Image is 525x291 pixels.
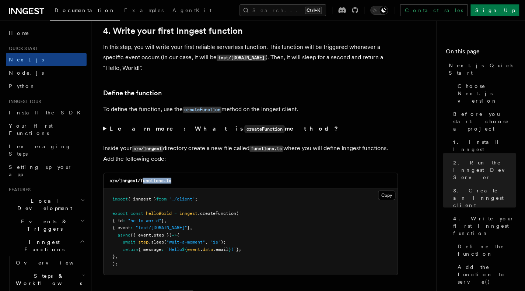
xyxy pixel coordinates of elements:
span: export [112,211,128,216]
a: 4. Write your first Inngest function [450,212,516,240]
p: To define the function, use the method on the Inngest client. [103,104,398,115]
button: Steps & Workflows [13,269,87,290]
a: Install the SDK [6,106,87,119]
span: .email [213,247,228,252]
code: createFunction [244,125,285,133]
a: Leveraging Steps [6,140,87,160]
button: Inngest Functions [6,235,87,256]
span: step [138,239,148,245]
code: src/inngest [132,146,163,152]
span: { inngest } [128,196,156,202]
a: 1. Install Inngest [450,135,516,156]
span: !` [231,247,236,252]
span: { [177,233,179,238]
a: Sign Up [470,4,519,16]
span: .sleep [148,239,164,245]
span: 4. Write your first Inngest function [453,215,516,237]
span: => [172,233,177,238]
span: Python [9,83,36,89]
span: Next.js Quick Start [449,62,516,77]
a: Define the function [455,240,516,260]
a: 3. Create an Inngest client [450,184,516,212]
a: Your first Functions [6,119,87,140]
button: Local Development [6,194,87,215]
span: async [118,233,130,238]
span: "1s" [210,239,221,245]
span: await [123,239,136,245]
code: createFunction [183,107,221,113]
span: Events & Triggers [6,218,80,233]
span: Steps & Workflows [13,272,82,287]
span: Define the function [458,243,516,258]
span: "./client" [169,196,195,202]
span: Inngest tour [6,99,41,104]
span: Features [6,187,31,193]
span: Next.js [9,57,44,63]
strong: Learn more: What is method? [109,125,340,132]
a: Next.js Quick Start [446,59,516,79]
span: return [123,247,138,252]
span: AgentKit [172,7,211,13]
span: 3. Create an Inngest client [453,187,516,209]
span: Choose Next.js version [458,82,516,104]
span: : [130,225,133,230]
span: } [187,225,190,230]
span: inngest [179,211,197,216]
a: Node.js [6,66,87,79]
button: Toggle dark mode [370,6,388,15]
span: : [123,218,125,223]
code: src/inngest/functions.ts [109,178,171,183]
span: from [156,196,167,202]
button: Copy [378,191,395,200]
span: ); [221,239,226,245]
span: , [190,225,192,230]
span: , [164,218,167,223]
span: Local Development [6,197,80,212]
summary: Learn more: What iscreateFunctionmethod? [103,124,398,134]
span: ${ [182,247,187,252]
span: step }) [154,233,172,238]
p: In this step, you will write your first reliable serverless function. This function will be trigg... [103,42,398,73]
a: Define the function [103,88,162,98]
span: { message [138,247,161,252]
span: Home [9,29,29,37]
span: , [151,233,154,238]
span: ( [236,211,239,216]
span: helloWorld [146,211,172,216]
span: }; [236,247,241,252]
a: Choose Next.js version [455,79,516,107]
span: Setting up your app [9,164,72,177]
span: 2. Run the Inngest Dev Server [453,159,516,181]
span: "test/[DOMAIN_NAME]" [136,225,187,230]
button: Search...Ctrl+K [239,4,326,16]
a: Overview [13,256,87,269]
span: } [228,247,231,252]
span: } [161,218,164,223]
span: .createFunction [197,211,236,216]
a: 4. Write your first Inngest function [103,26,243,36]
span: Node.js [9,70,44,76]
span: ({ event [130,233,151,238]
a: AgentKit [168,2,216,20]
code: functions.ts [249,146,283,152]
span: "wait-a-moment" [167,239,205,245]
kbd: Ctrl+K [305,7,322,14]
span: event [187,247,200,252]
span: { event [112,225,130,230]
a: Add the function to serve() [455,260,516,288]
span: data [203,247,213,252]
span: Quick start [6,46,38,52]
span: = [174,211,177,216]
span: 1. Install Inngest [453,138,516,153]
span: . [200,247,203,252]
span: `Hello [167,247,182,252]
span: ; [195,196,197,202]
span: Add the function to serve() [458,263,516,285]
a: Python [6,79,87,93]
span: Overview [16,260,92,266]
span: "hello-world" [128,218,161,223]
span: , [205,239,208,245]
a: Contact sales [400,4,468,16]
code: test/[DOMAIN_NAME] [217,55,266,61]
a: Before you start: choose a project [450,107,516,135]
